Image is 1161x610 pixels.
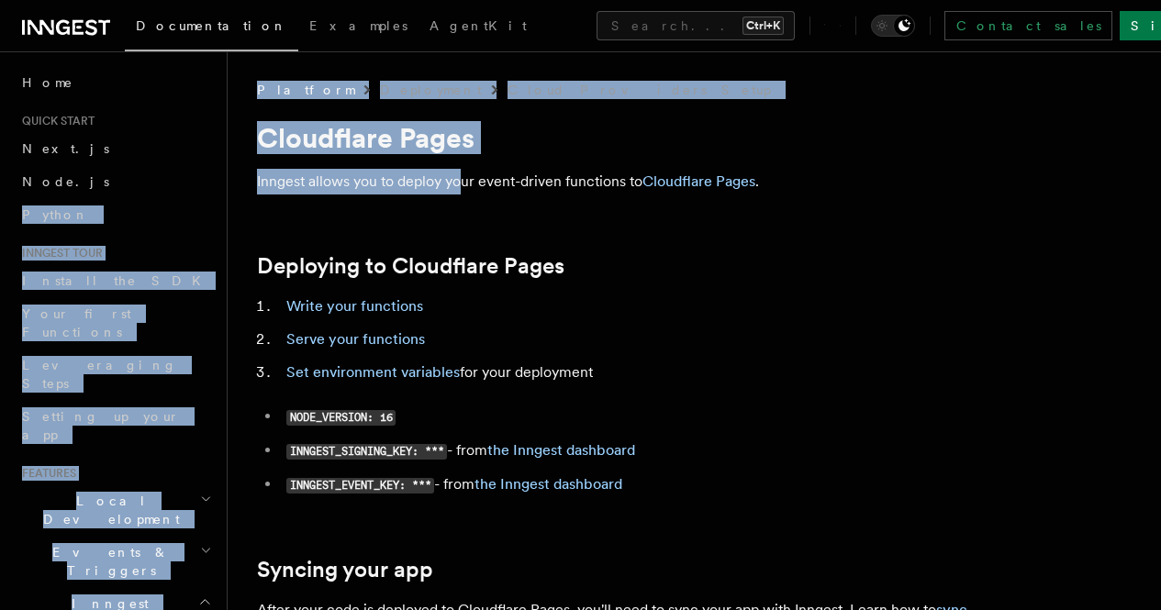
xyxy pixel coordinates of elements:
button: Events & Triggers [15,536,216,587]
li: for your deployment [281,360,991,385]
button: Local Development [15,484,216,536]
span: Inngest tour [15,246,103,261]
span: Features [15,466,76,481]
button: Toggle dark mode [871,15,915,37]
span: Examples [309,18,407,33]
code: NODE_VERSION: 16 [286,410,396,426]
span: Install the SDK [22,273,212,288]
a: Deploying to Cloudflare Pages [257,253,564,279]
code: INNGEST_SIGNING_KEY: *** [286,444,447,460]
h1: Cloudflare Pages [257,121,991,154]
span: Setting up your app [22,409,180,442]
li: - from [281,438,991,464]
a: AgentKit [419,6,538,50]
span: Local Development [15,492,200,528]
a: Setting up your app [15,400,216,451]
span: AgentKit [430,18,527,33]
a: Cloud Providers Setup [508,81,771,99]
a: Home [15,66,216,99]
a: Set environment variables [286,363,460,381]
code: INNGEST_EVENT_KEY: *** [286,478,434,494]
span: Node.js [22,174,109,189]
a: Cloudflare Pages [642,172,755,190]
a: Write your functions [286,297,423,315]
a: Node.js [15,165,216,198]
a: Examples [298,6,419,50]
a: Deployment [380,81,482,99]
a: the Inngest dashboard [474,475,622,493]
span: Home [22,73,73,92]
a: Documentation [125,6,298,51]
kbd: Ctrl+K [742,17,784,35]
p: Inngest allows you to deploy your event-driven functions to . [257,169,991,194]
a: Python [15,198,216,231]
li: - from [281,471,991,498]
a: Install the SDK [15,264,216,297]
span: Events & Triggers [15,543,200,580]
a: Leveraging Steps [15,349,216,400]
a: the Inngest dashboard [487,441,635,459]
a: Serve your functions [286,330,425,348]
button: Search...Ctrl+K [597,11,795,40]
span: Leveraging Steps [22,358,177,391]
span: Platform [257,81,354,99]
span: Your first Functions [22,306,131,339]
span: Python [22,207,89,222]
span: Documentation [136,18,287,33]
a: Syncing your app [257,557,433,582]
a: Next.js [15,132,216,165]
span: Quick start [15,114,95,128]
span: Next.js [22,141,109,156]
a: Your first Functions [15,297,216,349]
a: Contact sales [944,11,1112,40]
